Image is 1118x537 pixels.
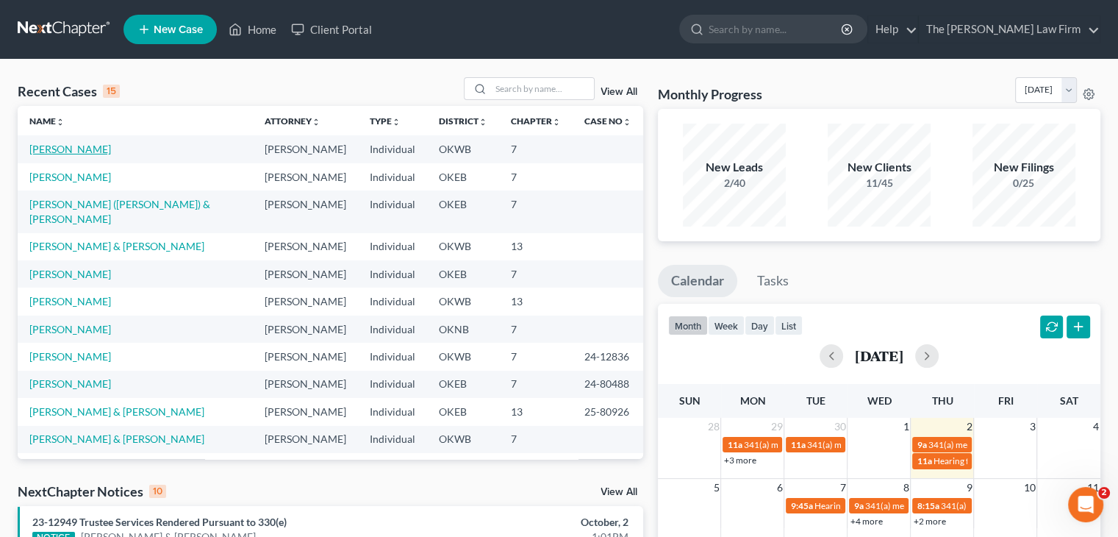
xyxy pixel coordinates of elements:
[623,118,631,127] i: unfold_more
[931,394,953,407] span: Thu
[29,171,111,183] a: [PERSON_NAME]
[499,288,573,315] td: 13
[18,82,120,100] div: Recent Cases
[29,405,204,418] a: [PERSON_NAME] & [PERSON_NAME]
[712,479,720,497] span: 5
[427,260,499,288] td: OKEB
[440,515,628,530] div: October, 2
[499,316,573,343] td: 7
[499,343,573,370] td: 7
[828,159,931,176] div: New Clients
[744,265,802,297] a: Tasks
[1059,394,1078,407] span: Sat
[18,483,166,500] div: NextChapter Notices
[358,288,427,315] td: Individual
[769,418,784,435] span: 29
[439,115,487,127] a: Districtunfold_more
[358,233,427,260] td: Individual
[964,479,973,497] span: 9
[253,453,358,480] td: [PERSON_NAME]
[917,455,931,466] span: 11a
[814,500,999,511] span: Hearing for [PERSON_NAME] & Treasure Brown
[913,516,945,527] a: +2 more
[499,371,573,398] td: 7
[312,118,320,127] i: unfold_more
[392,118,401,127] i: unfold_more
[358,453,427,480] td: Individual
[499,398,573,425] td: 13
[573,343,643,370] td: 24-12836
[29,143,111,155] a: [PERSON_NAME]
[56,118,65,127] i: unfold_more
[723,455,756,466] a: +3 more
[358,191,427,232] td: Individual
[573,453,643,480] td: 25-11633
[358,371,427,398] td: Individual
[601,487,637,497] a: View All
[253,343,358,370] td: [PERSON_NAME]
[743,439,885,450] span: 341(a) meeting for [PERSON_NAME]
[370,115,401,127] a: Typeunfold_more
[358,163,427,191] td: Individual
[727,439,742,450] span: 11a
[683,159,786,176] div: New Leads
[709,15,843,43] input: Search by name...
[221,16,284,43] a: Home
[358,426,427,453] td: Individual
[358,260,427,288] td: Individual
[358,343,427,370] td: Individual
[499,426,573,453] td: 7
[358,316,427,343] td: Individual
[427,135,499,163] td: OKWB
[668,316,708,335] button: month
[499,163,573,191] td: 7
[1028,418,1036,435] span: 3
[850,516,882,527] a: +4 more
[29,268,111,280] a: [PERSON_NAME]
[806,394,825,407] span: Tue
[29,350,111,363] a: [PERSON_NAME]
[706,418,720,435] span: 28
[917,439,926,450] span: 9a
[1068,487,1103,522] iframe: Intercom live chat
[253,260,358,288] td: [PERSON_NAME]
[29,240,204,252] a: [PERSON_NAME] & [PERSON_NAME]
[658,85,762,103] h3: Monthly Progress
[427,233,499,260] td: OKWB
[253,163,358,191] td: [PERSON_NAME]
[919,16,1100,43] a: The [PERSON_NAME] Law Firm
[499,453,573,480] td: 7
[867,394,891,407] span: Wed
[479,118,487,127] i: unfold_more
[708,316,745,335] button: week
[806,439,948,450] span: 341(a) meeting for [PERSON_NAME]
[29,377,111,390] a: [PERSON_NAME]
[972,176,1075,191] div: 0/25
[832,418,847,435] span: 30
[154,24,203,35] span: New Case
[427,191,499,232] td: OKEB
[683,176,786,191] div: 2/40
[499,135,573,163] td: 7
[427,288,499,315] td: OKWB
[358,398,427,425] td: Individual
[928,439,1069,450] span: 341(a) meeting for [PERSON_NAME]
[511,115,561,127] a: Chapterunfold_more
[658,265,737,297] a: Calendar
[253,371,358,398] td: [PERSON_NAME]
[499,260,573,288] td: 7
[864,500,1084,511] span: 341(a) meeting for [PERSON_NAME] & [PERSON_NAME]
[1022,479,1036,497] span: 10
[1086,479,1100,497] span: 11
[427,398,499,425] td: OKEB
[427,316,499,343] td: OKNB
[253,288,358,315] td: [PERSON_NAME]
[838,479,847,497] span: 7
[29,433,204,445] a: [PERSON_NAME] & [PERSON_NAME]
[1098,487,1110,499] span: 2
[790,439,805,450] span: 11a
[499,191,573,232] td: 7
[29,198,210,225] a: [PERSON_NAME] ([PERSON_NAME]) & [PERSON_NAME]
[828,176,931,191] div: 11/45
[552,118,561,127] i: unfold_more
